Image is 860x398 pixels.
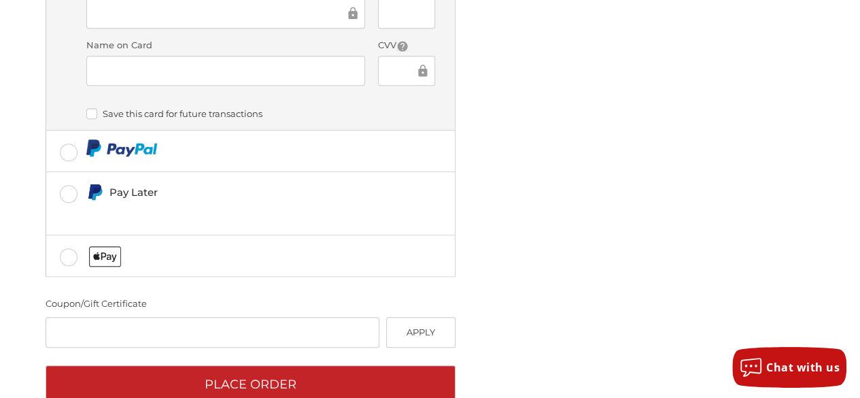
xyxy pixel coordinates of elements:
[766,360,840,375] span: Chat with us
[96,5,345,21] iframe: Secure Credit Card Frame - Credit Card Number
[86,39,365,52] label: Name on Card
[86,139,158,156] img: PayPal icon
[109,181,362,203] div: Pay Later
[46,297,455,311] div: Coupon/Gift Certificate
[86,184,103,201] img: Pay Later icon
[388,63,415,78] iframe: Secure Credit Card Frame - CVV
[386,317,456,348] button: Apply
[378,39,434,52] label: CVV
[388,5,425,21] iframe: Secure Credit Card Frame - Expiration Date
[86,108,435,119] label: Save this card for future transactions
[86,207,362,218] iframe: PayPal Message 1
[96,63,356,78] iframe: Secure Credit Card Frame - Cardholder Name
[46,317,379,348] input: Gift Certificate or Coupon Code
[89,246,121,267] img: Applepay icon
[732,347,846,388] button: Chat with us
